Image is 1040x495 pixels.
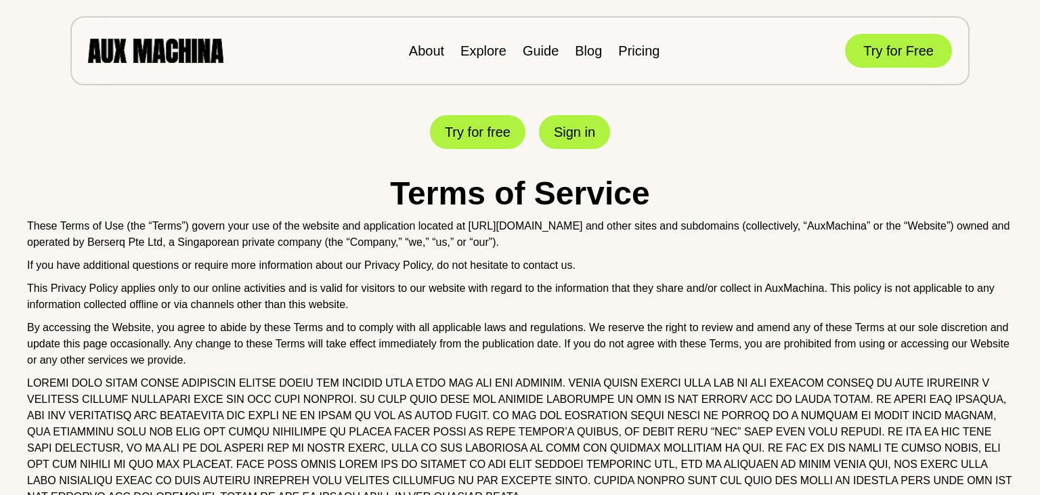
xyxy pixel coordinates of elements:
[575,43,602,58] a: Blog
[618,43,659,58] a: Pricing
[539,115,610,149] button: Sign in
[27,218,1013,251] p: These Terms of Use (the “Terms”) govern your use of the website and application located at [URL][...
[409,43,444,58] a: About
[27,169,1013,218] h1: Terms of Service
[845,34,952,68] button: Try for Free
[523,43,559,58] a: Guide
[27,320,1013,368] p: By accessing the Website, you agree to abide by these Terms and to comply with all applicable law...
[88,39,223,62] img: AUX MACHINA
[27,257,1013,274] p: If you have additional questions or require more information about our Privacy Policy, do not hes...
[430,114,525,150] button: Try for free
[27,280,1013,313] p: This Privacy Policy applies only to our online activities and is valid for visitors to our websit...
[460,43,506,58] a: Explore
